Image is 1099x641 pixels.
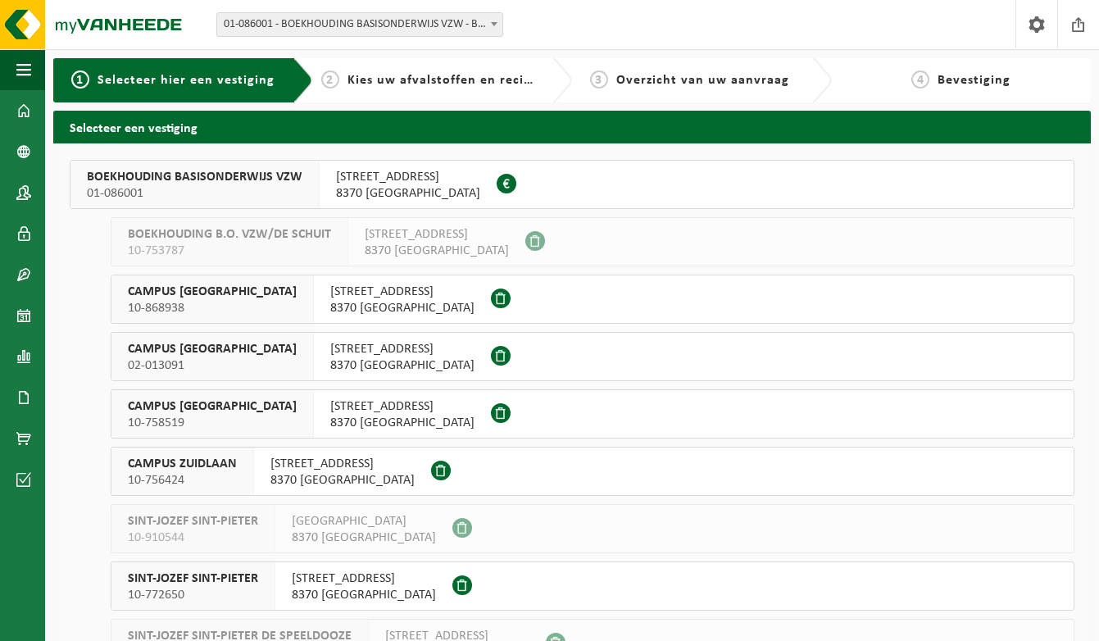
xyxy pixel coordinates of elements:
[330,341,475,357] span: [STREET_ADDRESS]
[111,447,1074,496] button: CAMPUS ZUIDLAAN 10-756424 [STREET_ADDRESS]8370 [GEOGRAPHIC_DATA]
[292,571,436,587] span: [STREET_ADDRESS]
[128,571,258,587] span: SINT-JOZEF SINT-PIETER
[217,13,502,36] span: 01-086001 - BOEKHOUDING BASISONDERWIJS VZW - BLANKENBERGE
[128,226,331,243] span: BOEKHOUDING B.O. VZW/DE SCHUIT
[938,74,1010,87] span: Bevestiging
[128,472,237,489] span: 10-756424
[292,530,436,546] span: 8370 [GEOGRAPHIC_DATA]
[71,70,89,89] span: 1
[336,169,480,185] span: [STREET_ADDRESS]
[128,341,297,357] span: CAMPUS [GEOGRAPHIC_DATA]
[70,160,1074,209] button: BOEKHOUDING BASISONDERWIJS VZW 01-086001 [STREET_ADDRESS]8370 [GEOGRAPHIC_DATA]
[128,415,297,431] span: 10-758519
[270,456,415,472] span: [STREET_ADDRESS]
[87,169,302,185] span: BOEKHOUDING BASISONDERWIJS VZW
[330,357,475,374] span: 8370 [GEOGRAPHIC_DATA]
[321,70,339,89] span: 2
[111,332,1074,381] button: CAMPUS [GEOGRAPHIC_DATA] 02-013091 [STREET_ADDRESS]8370 [GEOGRAPHIC_DATA]
[128,587,258,603] span: 10-772650
[111,275,1074,324] button: CAMPUS [GEOGRAPHIC_DATA] 10-868938 [STREET_ADDRESS]8370 [GEOGRAPHIC_DATA]
[111,389,1074,439] button: CAMPUS [GEOGRAPHIC_DATA] 10-758519 [STREET_ADDRESS]8370 [GEOGRAPHIC_DATA]
[87,185,302,202] span: 01-086001
[292,513,436,530] span: [GEOGRAPHIC_DATA]
[347,74,573,87] span: Kies uw afvalstoffen en recipiënten
[128,284,297,300] span: CAMPUS [GEOGRAPHIC_DATA]
[98,74,275,87] span: Selecteer hier een vestiging
[128,243,331,259] span: 10-753787
[128,513,258,530] span: SINT-JOZEF SINT-PIETER
[128,357,297,374] span: 02-013091
[365,243,509,259] span: 8370 [GEOGRAPHIC_DATA]
[128,300,297,316] span: 10-868938
[53,111,1091,143] h2: Selecteer een vestiging
[128,456,237,472] span: CAMPUS ZUIDLAAN
[616,74,789,87] span: Overzicht van uw aanvraag
[365,226,509,243] span: [STREET_ADDRESS]
[216,12,503,37] span: 01-086001 - BOEKHOUDING BASISONDERWIJS VZW - BLANKENBERGE
[330,300,475,316] span: 8370 [GEOGRAPHIC_DATA]
[330,398,475,415] span: [STREET_ADDRESS]
[270,472,415,489] span: 8370 [GEOGRAPHIC_DATA]
[330,415,475,431] span: 8370 [GEOGRAPHIC_DATA]
[128,530,258,546] span: 10-910544
[330,284,475,300] span: [STREET_ADDRESS]
[590,70,608,89] span: 3
[292,587,436,603] span: 8370 [GEOGRAPHIC_DATA]
[111,561,1074,611] button: SINT-JOZEF SINT-PIETER 10-772650 [STREET_ADDRESS]8370 [GEOGRAPHIC_DATA]
[336,185,480,202] span: 8370 [GEOGRAPHIC_DATA]
[911,70,929,89] span: 4
[128,398,297,415] span: CAMPUS [GEOGRAPHIC_DATA]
